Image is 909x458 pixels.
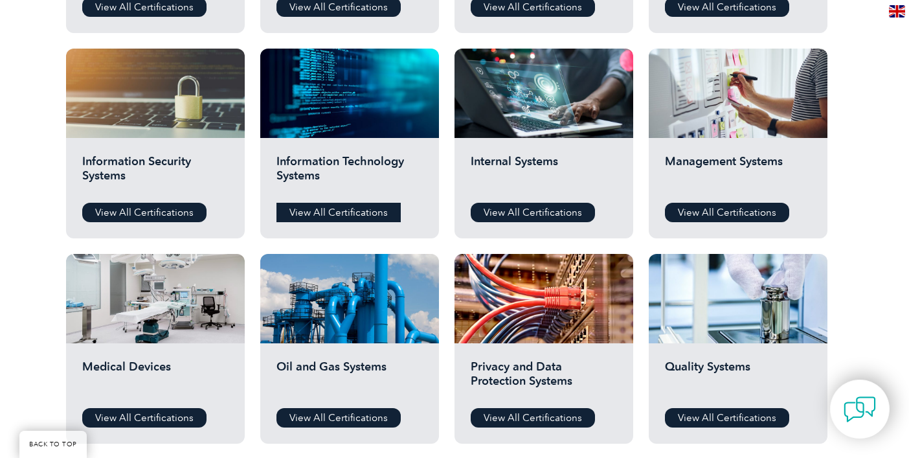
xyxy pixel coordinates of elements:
[276,408,401,428] a: View All Certifications
[82,154,229,193] h2: Information Security Systems
[889,5,905,17] img: en
[471,154,617,193] h2: Internal Systems
[665,154,811,193] h2: Management Systems
[471,408,595,428] a: View All Certifications
[82,408,207,428] a: View All Certifications
[471,203,595,222] a: View All Certifications
[471,360,617,398] h2: Privacy and Data Protection Systems
[276,154,423,193] h2: Information Technology Systems
[82,203,207,222] a: View All Certifications
[665,203,789,222] a: View All Certifications
[19,431,87,458] a: BACK TO TOP
[844,393,876,426] img: contact-chat.png
[276,360,423,398] h2: Oil and Gas Systems
[82,360,229,398] h2: Medical Devices
[276,203,401,222] a: View All Certifications
[665,360,811,398] h2: Quality Systems
[665,408,789,428] a: View All Certifications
